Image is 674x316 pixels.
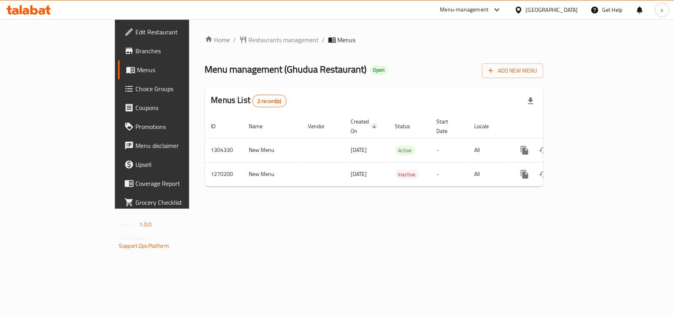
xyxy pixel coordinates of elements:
span: s [661,6,663,14]
a: Support.OpsPlatform [119,241,169,251]
span: Branches [135,46,221,56]
div: Total records count [252,95,287,107]
a: Grocery Checklist [118,193,227,212]
span: Active [395,146,415,155]
a: Coverage Report [118,174,227,193]
h2: Menus List [211,94,287,107]
span: Add New Menu [488,66,537,76]
span: 1.0.0 [139,219,152,230]
button: more [515,141,534,160]
a: Menu disclaimer [118,136,227,155]
a: Coupons [118,98,227,117]
button: Add New Menu [482,64,543,78]
td: All [468,138,509,162]
th: Actions [509,114,597,138]
span: Version: [119,219,138,230]
a: Menus [118,60,227,79]
span: Upsell [135,160,221,169]
nav: breadcrumb [205,35,543,45]
span: Coupons [135,103,221,112]
span: Inactive [395,170,419,179]
span: Status [395,122,421,131]
li: / [322,35,325,45]
a: Restaurants management [239,35,319,45]
span: Edit Restaurant [135,27,221,37]
span: 2 record(s) [253,97,286,105]
a: Branches [118,41,227,60]
a: Upsell [118,155,227,174]
span: Get support on: [119,233,155,243]
div: Menu-management [440,5,489,15]
div: Open [370,65,388,75]
span: [DATE] [351,169,367,179]
button: Change Status [534,165,553,184]
span: Coverage Report [135,179,221,188]
span: Locale [475,122,499,131]
td: - [430,138,468,162]
span: Restaurants management [249,35,319,45]
span: Menu disclaimer [135,141,221,150]
span: Menus [137,65,221,75]
td: All [468,162,509,186]
span: Menus [338,35,356,45]
span: Created On [351,117,379,136]
span: Promotions [135,122,221,131]
td: New Menu [243,162,302,186]
td: New Menu [243,138,302,162]
a: Choice Groups [118,79,227,98]
span: Menu management ( Ghudua Restaurant ) [205,60,367,78]
span: Start Date [437,117,459,136]
span: ID [211,122,226,131]
div: Export file [521,92,540,110]
button: Change Status [534,141,553,160]
a: Edit Restaurant [118,22,227,41]
span: Choice Groups [135,84,221,93]
span: Open [370,67,388,73]
button: more [515,165,534,184]
span: Vendor [308,122,335,131]
a: Promotions [118,117,227,136]
div: [GEOGRAPHIC_DATA] [526,6,578,14]
span: Grocery Checklist [135,198,221,207]
td: - [430,162,468,186]
span: [DATE] [351,145,367,155]
table: enhanced table [205,114,597,187]
span: Name [249,122,273,131]
li: / [233,35,236,45]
